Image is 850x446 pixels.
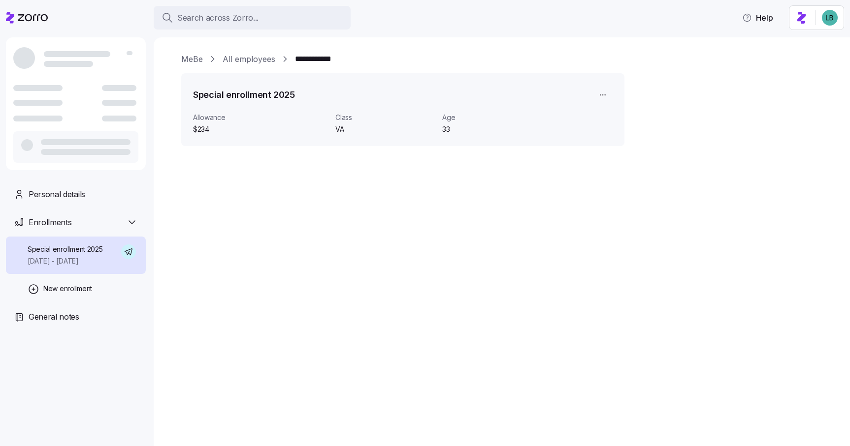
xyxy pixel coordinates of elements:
[442,113,541,122] span: Age
[29,216,71,229] span: Enrollments
[29,311,79,323] span: General notes
[154,6,351,30] button: Search across Zorro...
[193,89,295,101] h1: Special enrollment 2025
[181,53,203,65] a: MeBe
[193,113,327,122] span: Allowance
[822,10,838,26] img: 55738f7c4ee29e912ff6c7eae6e0401b
[742,12,773,24] span: Help
[193,124,327,134] span: $234
[28,256,103,266] span: [DATE] - [DATE]
[734,8,781,28] button: Help
[335,124,434,134] span: VA
[442,124,541,134] span: 33
[28,244,103,254] span: Special enrollment 2025
[335,113,434,122] span: Class
[43,284,92,294] span: New enrollment
[223,53,275,65] a: All employees
[29,188,85,201] span: Personal details
[177,12,259,24] span: Search across Zorro...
